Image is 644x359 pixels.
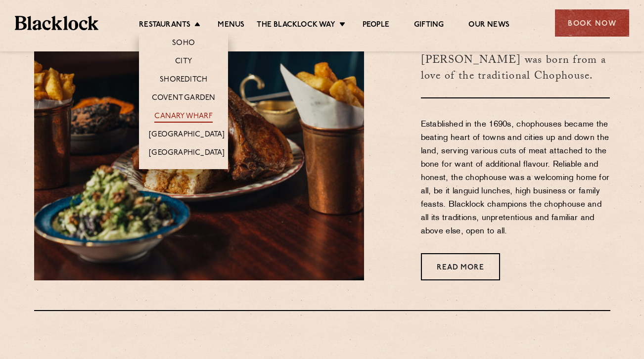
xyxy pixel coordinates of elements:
a: Soho [172,39,195,49]
a: Covent Garden [152,93,216,104]
a: Our News [468,20,509,31]
a: Canary Wharf [154,112,212,123]
a: Read More [421,253,500,280]
a: People [363,20,389,31]
a: [GEOGRAPHIC_DATA] [149,130,225,141]
h3: [PERSON_NAME] was born from a love of the traditional Chophouse. [421,38,610,98]
a: [GEOGRAPHIC_DATA] [149,148,225,159]
a: Restaurants [139,20,190,31]
div: Book Now [555,9,629,37]
a: Menus [218,20,244,31]
img: BL_Textured_Logo-footer-cropped.svg [15,16,98,30]
a: Gifting [414,20,444,31]
p: Established in the 1690s, chophouses became the beating heart of towns and cities up and down the... [421,118,610,238]
a: The Blacklock Way [257,20,335,31]
a: City [175,57,192,68]
a: Shoreditch [160,75,207,86]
